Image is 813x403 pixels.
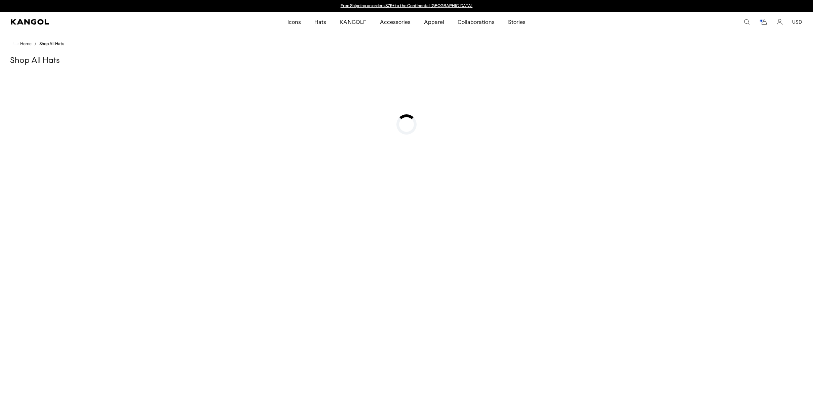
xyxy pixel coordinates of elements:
a: Collaborations [451,12,501,32]
a: Apparel [417,12,451,32]
li: / [32,40,37,48]
span: Accessories [380,12,411,32]
a: Hats [308,12,333,32]
div: Announcement [337,3,476,9]
a: Account [777,19,783,25]
a: Icons [281,12,308,32]
button: USD [792,19,802,25]
slideshow-component: Announcement bar [337,3,476,9]
h1: Shop All Hats [10,56,803,66]
a: Stories [501,12,532,32]
span: Collaborations [458,12,494,32]
a: Accessories [373,12,417,32]
button: Cart [759,19,767,25]
a: Home [13,41,32,47]
span: Home [19,41,32,46]
span: Stories [508,12,526,32]
a: Kangol [11,19,191,25]
span: Hats [314,12,326,32]
summary: Search here [744,19,750,25]
a: Free Shipping on orders $79+ to the Continental [GEOGRAPHIC_DATA] [341,3,473,8]
span: KANGOLF [340,12,366,32]
a: Shop All Hats [39,41,64,46]
a: KANGOLF [333,12,373,32]
span: Apparel [424,12,444,32]
div: 1 of 2 [337,3,476,9]
span: Icons [287,12,301,32]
